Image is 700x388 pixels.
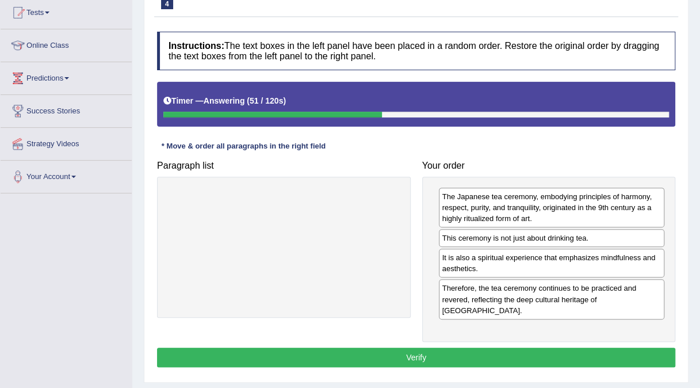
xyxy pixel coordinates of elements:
[1,62,132,91] a: Predictions
[204,96,245,105] b: Answering
[1,161,132,189] a: Your Account
[439,188,665,227] div: The Japanese tea ceremony, embodying principles of harmony, respect, purity, and tranquility, ori...
[283,96,286,105] b: )
[1,128,132,157] a: Strategy Videos
[247,96,250,105] b: (
[157,141,330,152] div: * Move & order all paragraphs in the right field
[439,229,665,247] div: This ceremony is not just about drinking tea.
[169,41,224,51] b: Instructions:
[250,96,283,105] b: 51 / 120s
[157,161,411,171] h4: Paragraph list
[439,249,665,277] div: It is also a spiritual experience that emphasizes mindfulness and aesthetics.
[1,95,132,124] a: Success Stories
[1,29,132,58] a: Online Class
[163,97,286,105] h5: Timer —
[439,279,665,319] div: Therefore, the tea ceremony continues to be practiced and revered, reflecting the deep cultural h...
[422,161,676,171] h4: Your order
[157,32,675,70] h4: The text boxes in the left panel have been placed in a random order. Restore the original order b...
[157,348,675,367] button: Verify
